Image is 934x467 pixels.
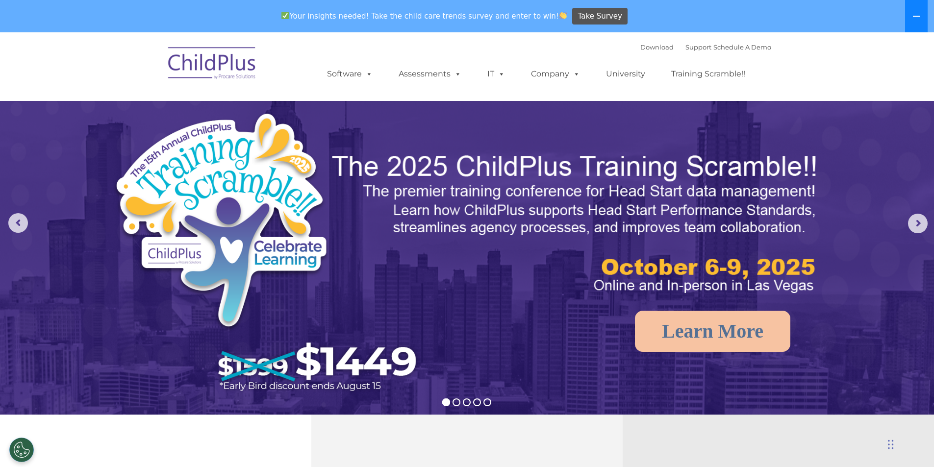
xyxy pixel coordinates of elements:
[521,64,590,84] a: Company
[163,40,261,89] img: ChildPlus by Procare Solutions
[559,12,567,19] img: 👏
[278,6,571,25] span: Your insights needed! Take the child care trends survey and enter to win!
[478,64,515,84] a: IT
[685,43,711,51] a: Support
[136,105,178,112] span: Phone number
[596,64,655,84] a: University
[635,311,790,352] a: Learn More
[572,8,628,25] a: Take Survey
[713,43,771,51] a: Schedule A Demo
[317,64,382,84] a: Software
[661,64,755,84] a: Training Scramble!!
[640,43,771,51] font: |
[389,64,471,84] a: Assessments
[640,43,674,51] a: Download
[578,8,622,25] span: Take Survey
[136,65,166,72] span: Last name
[888,430,894,459] div: Drag
[774,361,934,467] iframe: Chat Widget
[281,12,289,19] img: ✅
[9,438,34,462] button: Cookies Settings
